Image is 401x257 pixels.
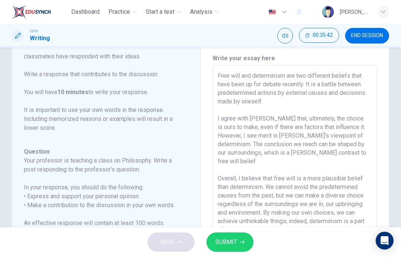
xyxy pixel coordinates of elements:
[215,237,237,247] span: SUBMIT
[212,54,377,63] h6: Write your essay here
[12,4,68,19] a: EduSynch logo
[108,7,130,16] span: Practice
[30,34,50,43] h1: Writing
[187,5,222,19] button: Analysis
[57,89,88,96] b: 10 minutes
[268,9,277,15] img: en
[24,156,179,174] h6: Your professor is teaching a class on Philosophy. Write a post responding to the professor’s ques...
[12,4,51,19] img: EduSynch logo
[190,7,212,16] span: Analysis
[345,28,389,44] button: END SESSION
[340,7,368,16] div: [PERSON_NAME]
[277,28,293,44] div: Mute
[68,5,102,19] button: Dashboard
[206,232,253,252] button: SUBMIT
[351,33,383,39] span: END SESSION
[30,29,38,34] span: CEFR
[71,7,100,16] span: Dashboard
[24,219,179,228] h6: An effective response will contain at least 100 words.
[24,25,179,132] p: For this task, you will read an online discussion. A professor has posted a question about a topi...
[313,32,333,38] span: 00:35:42
[24,16,179,141] h6: Directions
[24,183,179,210] h6: In your response, you should do the following: • Express and support your personal opinion • Make...
[376,232,394,250] div: Open Intercom Messenger
[146,7,174,16] span: Start a test
[24,147,179,156] h6: Question
[322,6,334,18] img: Profile picture
[105,5,140,19] button: Practice
[143,5,184,19] button: Start a test
[299,28,339,43] button: 00:35:42
[299,28,339,44] div: Hide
